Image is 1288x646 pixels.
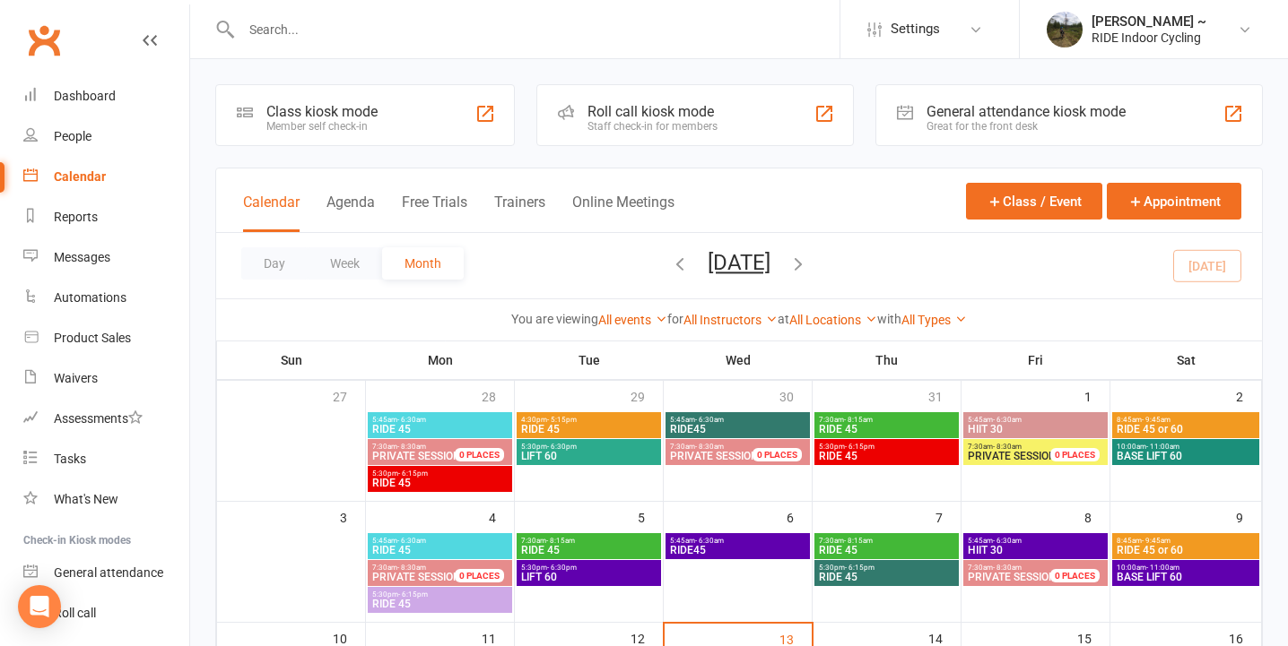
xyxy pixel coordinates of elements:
span: - 8:15am [844,537,873,545]
div: General attendance kiosk mode [927,103,1126,120]
button: Class / Event [966,183,1102,220]
div: What's New [54,492,118,506]
button: Trainers [494,194,545,232]
span: BASE LIFT 60 [1116,451,1256,461]
div: 7 [936,502,961,531]
span: - 6:15pm [398,590,428,599]
a: Automations [23,278,189,318]
span: LIFT 60 [520,572,657,582]
span: BASE LIFT 60 [1116,572,1256,582]
div: Class kiosk mode [266,103,378,120]
span: 7:30am [818,537,955,545]
span: 4:30pm [520,416,657,424]
span: HIIT 30 [967,424,1104,435]
a: What's New [23,479,189,520]
span: - 9:45am [1142,537,1171,545]
div: Messages [54,250,110,264]
a: Messages [23,237,189,278]
div: 0 PLACES [455,448,504,461]
span: - 6:15pm [845,564,875,572]
span: RIDE 45 [818,451,955,461]
span: - 6:30pm [547,564,577,572]
span: 7:30am [669,443,774,451]
span: RIDE45 [669,424,806,435]
img: thumb_image1569072614.png [1047,12,1083,47]
span: - 8:30am [993,443,1022,451]
span: LIFT 60 [520,451,657,461]
span: PRIVATE SESSION [968,571,1057,583]
span: - 8:15am [546,537,575,545]
div: 3 [340,502,365,531]
button: Week [308,247,382,280]
span: 7:30am [520,537,657,545]
div: Roll call kiosk mode [587,103,718,120]
span: RIDE 45 [818,572,955,582]
div: 0 PLACES [455,569,504,582]
span: 5:45am [669,537,806,545]
button: Online Meetings [572,194,674,232]
span: - 8:30am [695,443,724,451]
div: Staff check-in for members [587,120,718,133]
span: PRIVATE SESSION [372,450,461,462]
span: RIDE 45 [520,545,657,556]
span: 8:45am [1116,537,1256,545]
span: RIDE45 [669,545,806,556]
div: Tasks [54,452,86,466]
div: Dashboard [54,89,116,103]
div: 31 [928,381,961,410]
a: All Instructors [683,313,778,327]
span: - 9:45am [1142,416,1171,424]
span: RIDE 45 [520,424,657,435]
span: 5:45am [371,537,509,545]
span: 10:00am [1116,564,1256,572]
span: RIDE 45 [371,478,509,488]
th: Tue [515,341,664,379]
span: 5:30pm [371,469,509,478]
a: Assessments [23,399,189,439]
span: 10:00am [1116,443,1256,451]
span: HIIT 30 [967,545,1104,556]
div: 4 [489,502,514,531]
a: Tasks [23,439,189,479]
button: Agenda [326,194,375,232]
span: - 6:30am [695,416,724,424]
div: 5 [638,502,663,531]
div: Great for the front desk [927,120,1126,133]
span: 7:30am [818,416,955,424]
div: 28 [482,381,514,410]
div: Reports [54,210,98,224]
span: RIDE 45 [818,424,955,435]
span: - 8:30am [397,564,426,572]
button: Day [241,247,308,280]
span: - 5:15pm [547,416,577,424]
a: All events [598,313,667,327]
button: Month [382,247,464,280]
th: Wed [664,341,813,379]
span: Settings [891,9,940,49]
span: - 6:30am [397,537,426,545]
div: 30 [779,381,812,410]
button: Appointment [1107,183,1241,220]
span: 5:30pm [818,443,955,451]
div: People [54,129,91,143]
span: - 11:00am [1146,564,1179,572]
span: - 11:00am [1146,443,1179,451]
span: - 8:15am [844,416,873,424]
div: 0 PLACES [1050,448,1100,461]
div: 8 [1084,502,1110,531]
span: - 8:30am [993,564,1022,572]
span: 5:45am [669,416,806,424]
a: Dashboard [23,76,189,116]
strong: with [877,312,901,326]
th: Sun [217,341,366,379]
div: Open Intercom Messenger [18,585,61,628]
div: Automations [54,290,126,305]
div: Assessments [54,411,143,426]
span: - 6:30am [695,537,724,545]
span: RIDE 45 or 60 [1116,424,1256,435]
div: Product Sales [54,331,131,345]
span: - 6:30am [993,537,1022,545]
th: Thu [813,341,962,379]
div: 6 [787,502,812,531]
span: RIDE 45 [371,599,509,609]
